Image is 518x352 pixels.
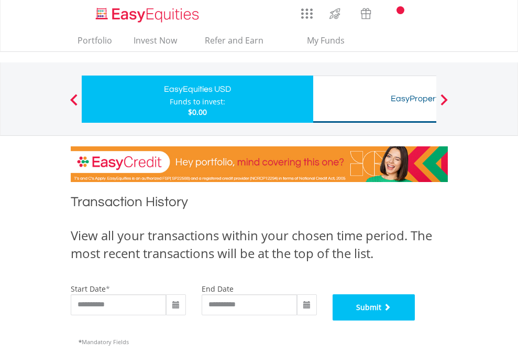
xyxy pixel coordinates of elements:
[129,35,181,51] a: Invest Now
[294,3,319,19] a: AppsGrid
[434,99,455,110] button: Next
[357,5,374,22] img: vouchers-v2.svg
[350,3,381,22] a: Vouchers
[205,35,263,46] span: Refer and Earn
[92,3,203,24] a: Home page
[88,82,307,97] div: EasyEquities USD
[301,8,313,19] img: grid-menu-icon.svg
[435,3,461,26] a: My Profile
[71,193,448,216] h1: Transaction History
[94,6,203,24] img: EasyEquities_Logo.png
[408,3,435,24] a: FAQ's and Support
[333,294,415,321] button: Submit
[71,284,106,294] label: start date
[292,34,360,47] span: My Funds
[63,99,84,110] button: Previous
[73,35,116,51] a: Portfolio
[381,3,408,24] a: Notifications
[188,107,207,117] span: $0.00
[194,35,274,51] a: Refer and Earn
[71,146,448,182] img: EasyCredit Promotion Banner
[326,5,344,22] img: thrive-v2.svg
[170,97,225,107] div: Funds to invest:
[71,227,448,263] div: View all your transactions within your chosen time period. The most recent transactions will be a...
[79,338,129,346] span: Mandatory Fields
[202,284,234,294] label: end date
